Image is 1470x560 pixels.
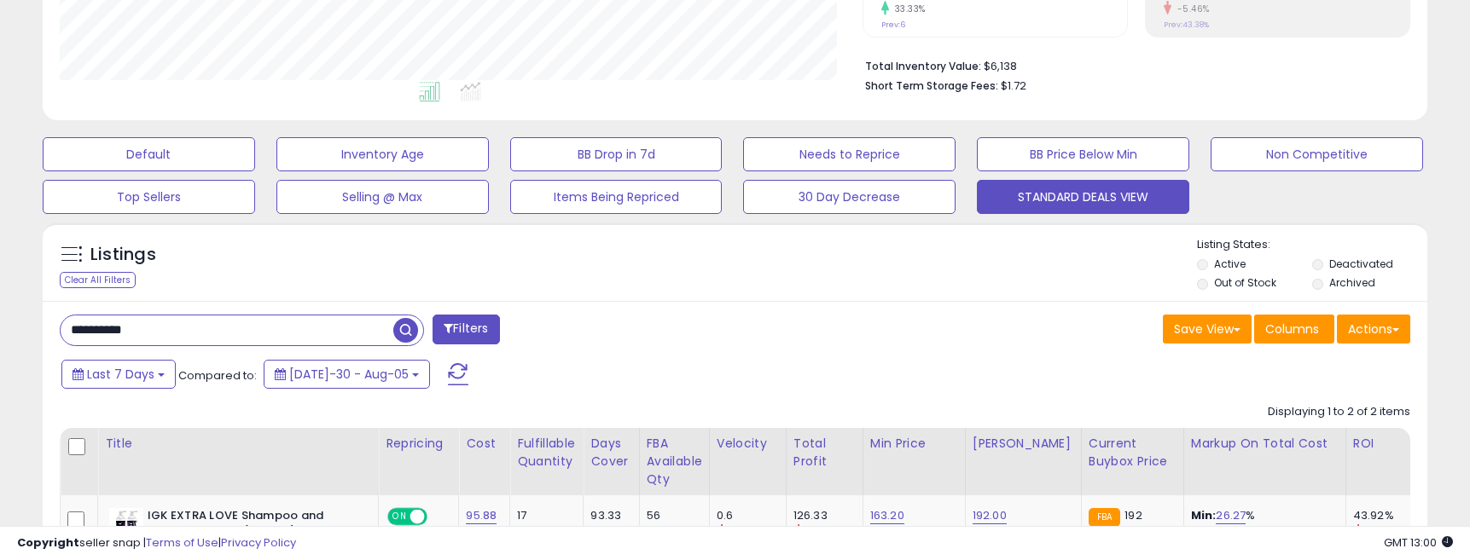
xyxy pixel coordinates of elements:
[109,508,143,542] img: 41zju32o-KL._SL40_.jpg
[90,243,156,267] h5: Listings
[1214,257,1246,271] label: Active
[466,435,503,453] div: Cost
[517,508,570,523] div: 17
[1164,20,1209,30] small: Prev: 43.38%
[264,360,430,389] button: [DATE]-30 - Aug-05
[87,366,154,383] span: Last 7 Days
[865,78,998,93] b: Short Term Storage Fees:
[590,435,631,471] div: Days Cover
[1216,507,1246,524] a: 26.27
[717,435,779,453] div: Velocity
[433,315,499,344] button: Filters
[1353,508,1422,523] div: 43.92%
[743,137,956,171] button: Needs to Reprice
[1171,3,1210,15] small: -5.46%
[517,435,576,471] div: Fulfillable Quantity
[743,180,956,214] button: 30 Day Decrease
[1337,315,1410,344] button: Actions
[793,435,856,471] div: Total Profit
[1384,534,1453,551] span: 2025-08-13 13:00 GMT
[977,180,1189,214] button: STANDARD DEALS VIEW
[973,507,1007,524] a: 192.00
[717,508,786,523] div: 0.6
[977,137,1189,171] button: BB Price Below Min
[647,435,702,488] div: FBA Available Qty
[1191,507,1217,523] b: Min:
[17,535,296,551] div: seller snap | |
[1191,508,1333,540] div: %
[510,137,723,171] button: BB Drop in 7d
[865,55,1397,75] li: $6,138
[43,180,255,214] button: Top Sellers
[43,137,255,171] button: Default
[870,507,904,524] a: 163.20
[1329,257,1393,271] label: Deactivated
[276,180,489,214] button: Selling @ Max
[1089,435,1177,471] div: Current Buybox Price
[17,534,79,551] strong: Copyright
[105,435,371,453] div: Title
[221,534,296,551] a: Privacy Policy
[1183,428,1345,495] th: The percentage added to the cost of goods (COGS) that forms the calculator for Min & Max prices.
[510,180,723,214] button: Items Being Repriced
[1124,507,1142,523] span: 192
[1353,435,1415,453] div: ROI
[60,272,136,288] div: Clear All Filters
[1265,320,1319,338] span: Columns
[1254,315,1334,344] button: Columns
[466,507,497,524] a: 95.88
[1001,78,1026,94] span: $1.72
[178,367,257,384] span: Compared to:
[1163,315,1252,344] button: Save View
[276,137,489,171] button: Inventory Age
[973,435,1074,453] div: [PERSON_NAME]
[289,366,409,383] span: [DATE]-30 - Aug-05
[386,435,451,453] div: Repricing
[1089,508,1120,527] small: FBA
[793,508,863,523] div: 126.33
[881,20,905,30] small: Prev: 6
[870,435,958,453] div: Min Price
[146,534,218,551] a: Terms of Use
[1329,275,1375,290] label: Archived
[1268,404,1410,420] div: Displaying 1 to 2 of 2 items
[590,508,625,523] div: 93.33
[1191,435,1339,453] div: Markup on Total Cost
[1214,275,1276,290] label: Out of Stock
[1211,137,1423,171] button: Non Competitive
[647,508,696,523] div: 56
[61,360,176,389] button: Last 7 Days
[1197,237,1427,253] p: Listing States:
[889,3,926,15] small: 33.33%
[865,59,981,73] b: Total Inventory Value:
